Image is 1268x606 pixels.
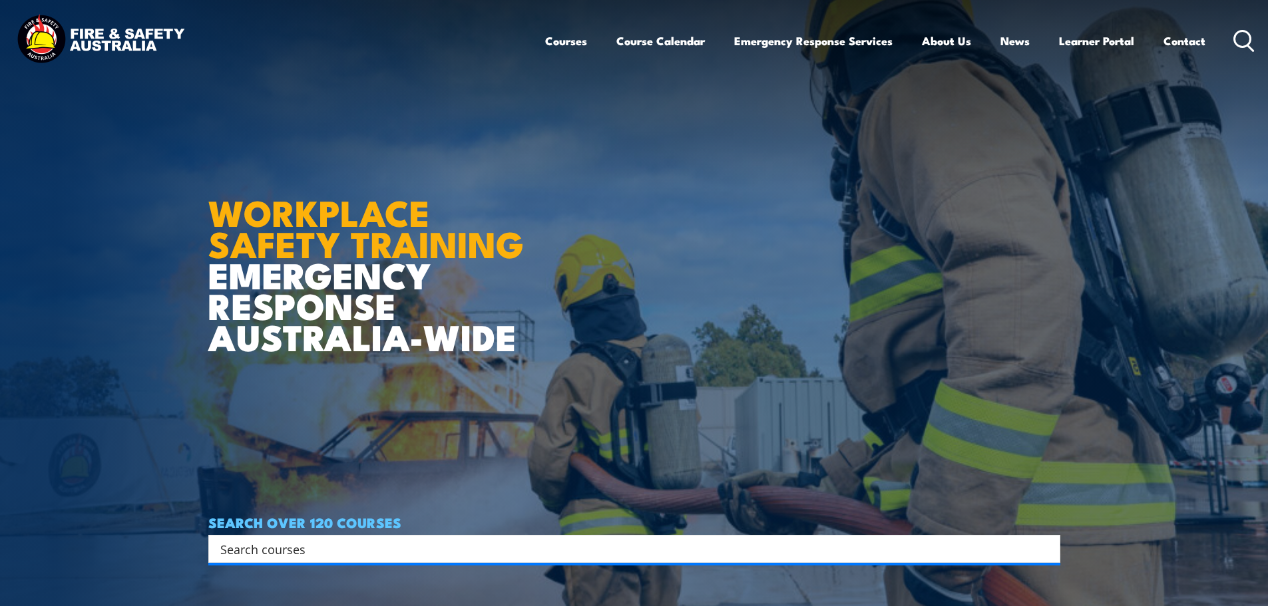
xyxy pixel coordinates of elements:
[208,184,524,270] strong: WORKPLACE SAFETY TRAINING
[223,539,1034,558] form: Search form
[922,23,971,59] a: About Us
[1059,23,1134,59] a: Learner Portal
[1000,23,1030,59] a: News
[208,515,1060,530] h4: SEARCH OVER 120 COURSES
[208,163,534,352] h1: EMERGENCY RESPONSE AUSTRALIA-WIDE
[734,23,893,59] a: Emergency Response Services
[545,23,587,59] a: Courses
[1037,539,1056,558] button: Search magnifier button
[1163,23,1205,59] a: Contact
[616,23,705,59] a: Course Calendar
[220,539,1031,559] input: Search input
